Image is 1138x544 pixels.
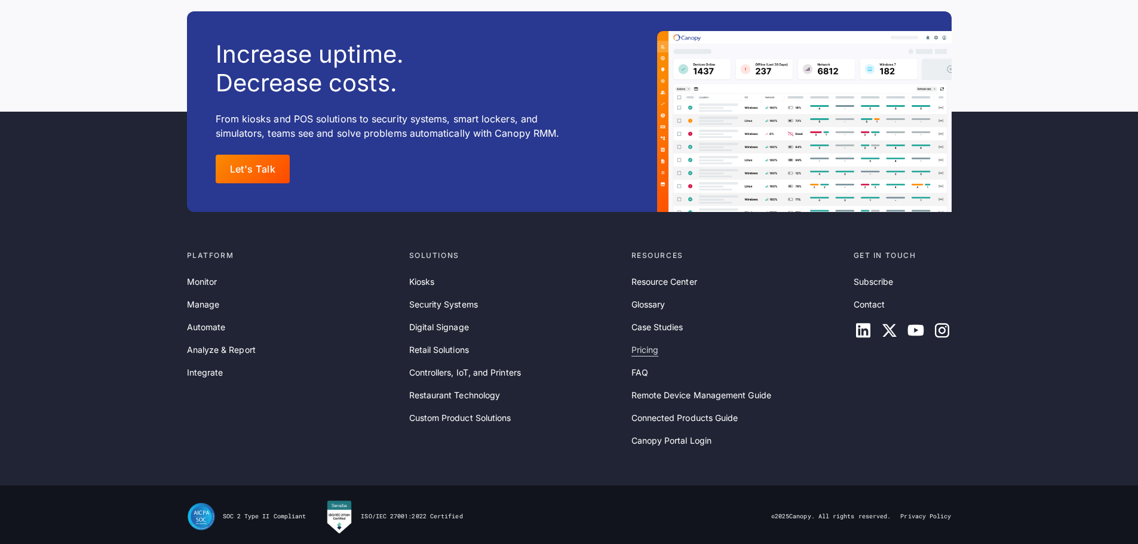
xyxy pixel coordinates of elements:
[216,112,583,140] p: From kiosks and POS solutions to security systems, smart lockers, and simulators, teams see and s...
[409,275,434,288] a: Kiosks
[216,40,404,97] h3: Increase uptime. Decrease costs.
[187,321,226,334] a: Automate
[631,250,844,261] div: Resources
[771,512,891,521] div: © Canopy. All rights reserved.
[854,275,894,288] a: Subscribe
[900,512,951,521] a: Privacy Policy
[187,275,217,288] a: Monitor
[631,298,665,311] a: Glossary
[409,321,469,334] a: Digital Signage
[187,343,256,356] a: Analyze & Report
[216,155,290,183] a: Let's Talk
[187,366,223,379] a: Integrate
[187,298,219,311] a: Manage
[631,411,738,425] a: Connected Products Guide
[187,502,216,531] img: SOC II Type II Compliance Certification for Canopy Remote Device Management
[631,366,648,379] a: FAQ
[657,31,952,211] img: A Canopy dashboard example
[409,343,469,356] a: Retail Solutions
[325,500,354,534] img: Canopy RMM is Sensiba Certified for ISO/IEC
[631,434,712,447] a: Canopy Portal Login
[775,512,789,520] span: 2025
[631,343,659,356] a: Pricing
[854,298,885,311] a: Contact
[631,321,683,334] a: Case Studies
[409,389,501,402] a: Restaurant Technology
[409,366,521,379] a: Controllers, IoT, and Printers
[854,250,952,261] div: Get in touch
[409,298,478,311] a: Security Systems
[631,275,697,288] a: Resource Center
[187,250,400,261] div: Platform
[409,250,622,261] div: Solutions
[409,411,511,425] a: Custom Product Solutions
[361,512,462,521] div: ISO/IEC 27001:2022 Certified
[631,389,771,402] a: Remote Device Management Guide
[223,512,306,521] div: SOC 2 Type II Compliant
